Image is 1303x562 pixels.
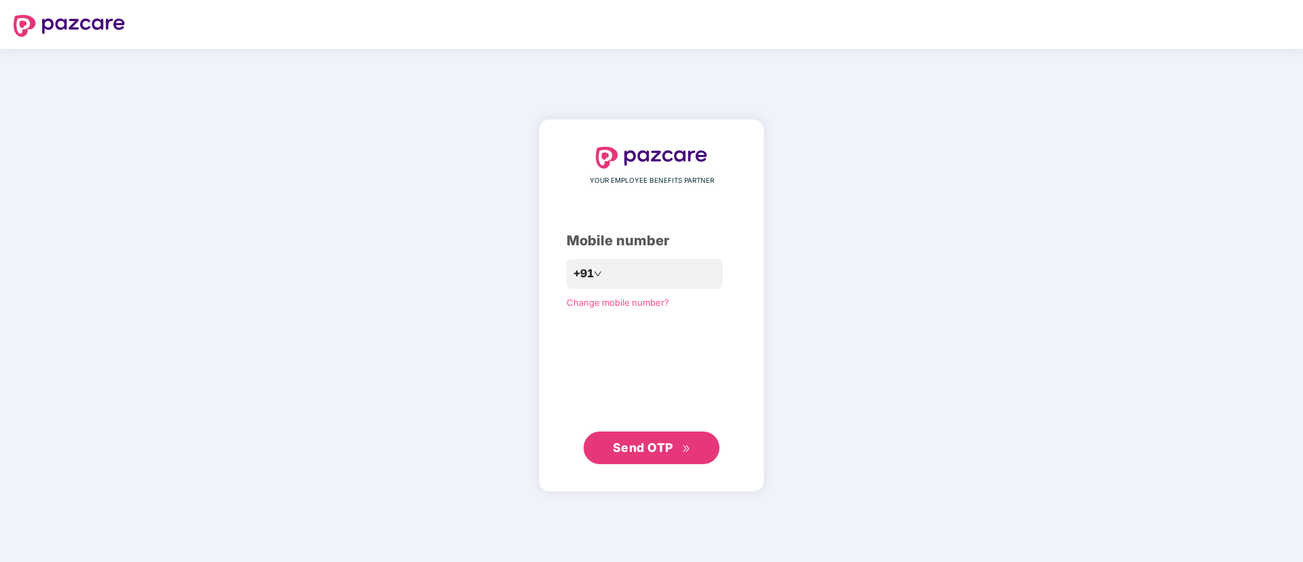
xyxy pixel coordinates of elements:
[567,230,736,251] div: Mobile number
[590,175,714,186] span: YOUR EMPLOYEE BENEFITS PARTNER
[567,297,669,308] a: Change mobile number?
[14,15,125,37] img: logo
[613,440,673,455] span: Send OTP
[682,444,691,453] span: double-right
[596,147,707,169] img: logo
[584,432,719,464] button: Send OTPdouble-right
[573,265,594,282] span: +91
[594,270,602,278] span: down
